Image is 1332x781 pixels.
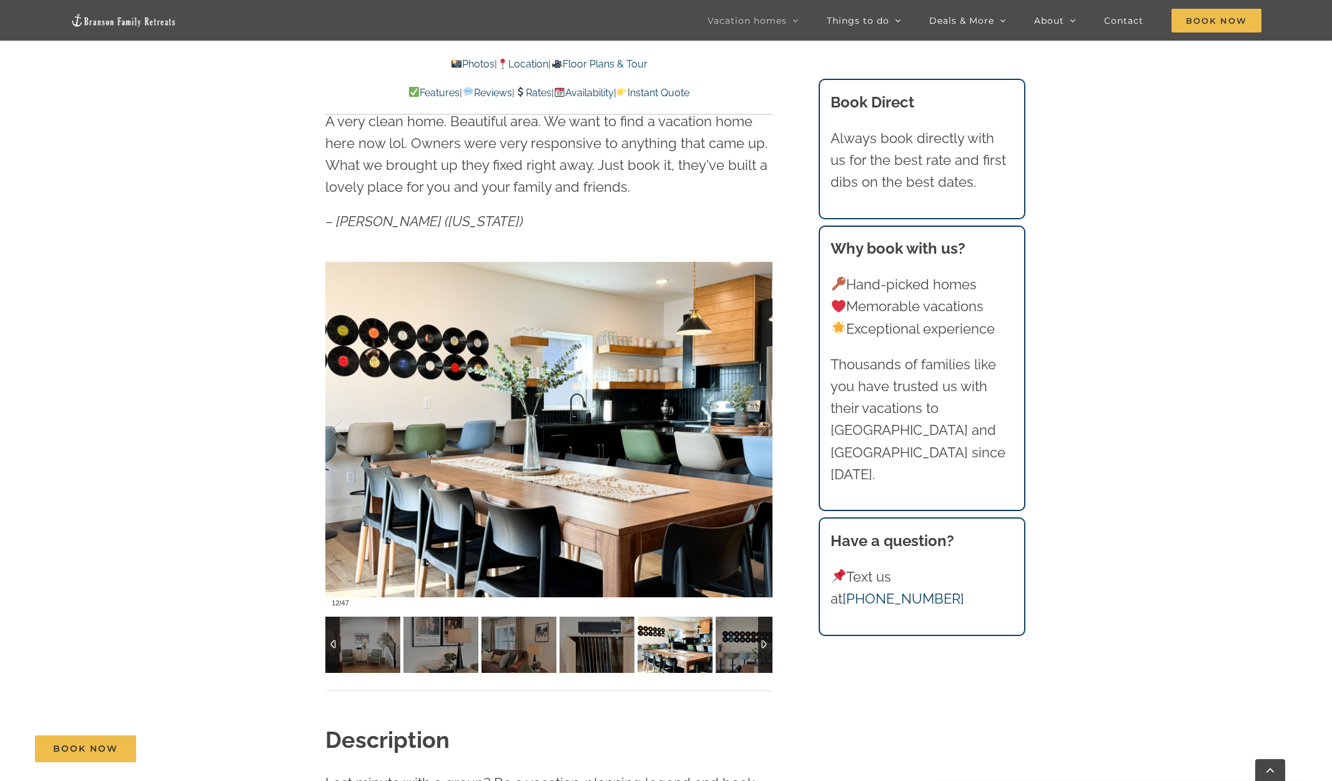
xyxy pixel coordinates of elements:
[842,590,964,607] a: [PHONE_NUMBER]
[638,617,713,673] img: 02a-Legends-Pointe-vacation-home-rental-Table-Rock-Lake-scaled.jpg-nggid042713-ngg0dyn-120x90-00f...
[408,87,460,99] a: Features
[560,617,634,673] img: 01n-Legends-Pointe-vacation-home-rental-Table-Rock-Lake-scaled.jpg-nggid042712-ngg0dyn-120x90-00f...
[831,532,954,550] strong: Have a question?
[325,213,523,229] em: – [PERSON_NAME] ([US_STATE])
[832,277,846,291] img: 🔑
[929,16,994,25] span: Deals & More
[1034,16,1064,25] span: About
[832,321,846,335] img: 🌟
[462,87,511,99] a: Reviews
[708,16,787,25] span: Vacation homes
[617,87,627,97] img: 👉
[555,87,565,97] img: 📆
[325,617,400,673] img: 01d-Legends-Pointe-vacation-home-rental-Table-Rock-Lake-scaled.jpg-nggid042709-ngg0dyn-120x90-00f...
[481,617,556,673] img: 01f-Legends-Pointe-vacation-home-rental-Table-Rock-Lake-scaled.jpg-nggid042711-ngg0dyn-120x90-00f...
[403,617,478,673] img: 01e-Legends-Pointe-vacation-home-rental-Table-Rock-Lake-scaled.jpg-nggid042710-ngg0dyn-120x90-00f...
[325,727,450,753] strong: Description
[53,744,118,754] span: Book Now
[831,274,1013,340] p: Hand-picked homes Memorable vacations Exceptional experience
[831,127,1013,194] p: Always book directly with us for the best rate and first dibs on the best dates.
[716,617,791,673] img: 02b-Legends-Pointe-vacation-home-rental-Table-Rock-Lake-scaled.jpg-nggid042714-ngg0dyn-120x90-00f...
[409,87,419,97] img: ✅
[832,299,846,313] img: ❤️
[552,59,562,69] img: 🎥
[831,237,1013,260] h3: Why book with us?
[831,566,1013,610] p: Text us at
[831,93,914,111] b: Book Direct
[71,13,177,27] img: Branson Family Retreats Logo
[498,59,508,69] img: 📍
[515,87,525,97] img: 💲
[831,354,1013,485] p: Thousands of families like you have trusted us with their vacations to [GEOGRAPHIC_DATA] and [GEO...
[832,569,846,583] img: 📌
[616,87,689,99] a: Instant Quote
[451,58,495,70] a: Photos
[827,16,889,25] span: Things to do
[554,87,614,99] a: Availability
[325,111,772,199] p: A very clean home. Beautiful area. We want to find a vacation home here now lol. Owners were very...
[497,58,548,70] a: Location
[1104,16,1143,25] span: Contact
[451,59,461,69] img: 📸
[515,87,551,99] a: Rates
[551,58,647,70] a: Floor Plans & Tour
[325,85,772,101] p: | | | |
[325,56,772,72] p: | |
[1172,9,1261,32] span: Book Now
[463,87,473,97] img: 💬
[35,735,136,762] a: Book Now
